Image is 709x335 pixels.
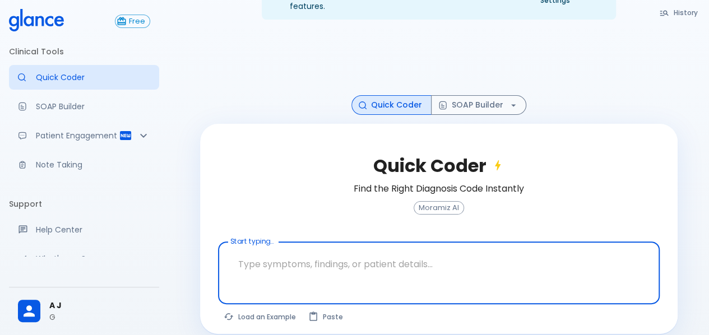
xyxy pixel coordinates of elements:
[9,38,159,65] li: Clinical Tools
[36,159,150,170] p: Note Taking
[36,72,150,83] p: Quick Coder
[9,123,159,148] div: Patient Reports & Referrals
[49,300,150,311] span: A J
[431,95,526,115] button: SOAP Builder
[9,217,159,242] a: Get help from our support team
[36,253,150,264] p: What's new?
[115,15,150,28] button: Free
[9,190,159,217] li: Support
[354,181,524,197] h6: Find the Right Diagnosis Code Instantly
[36,101,150,112] p: SOAP Builder
[115,15,159,28] a: Click to view or change your subscription
[654,4,705,21] button: History
[36,224,150,235] p: Help Center
[9,246,159,271] div: Recent updates and feature releases
[9,152,159,177] a: Advanced note-taking
[303,309,350,325] button: Paste from clipboard
[36,130,119,141] p: Patient Engagement
[9,65,159,90] a: Moramiz: Find ICD10AM codes instantly
[124,17,150,26] span: Free
[351,95,432,115] button: Quick Coder
[218,309,303,325] button: Load a random example
[9,292,159,331] div: A JG
[9,94,159,119] a: Docugen: Compose a clinical documentation in seconds
[373,155,504,176] h2: Quick Coder
[49,311,150,323] p: G
[414,204,464,212] span: Moramiz AI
